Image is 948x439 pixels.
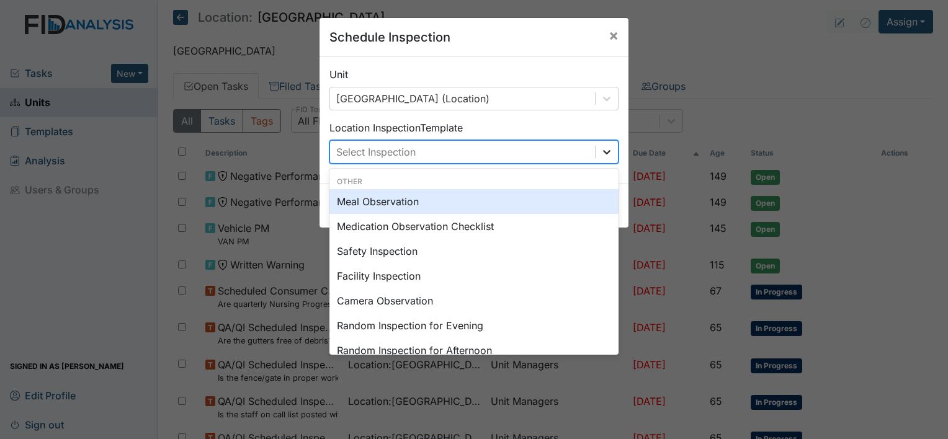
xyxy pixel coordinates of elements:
div: [GEOGRAPHIC_DATA] (Location) [336,91,490,106]
div: Meal Observation [329,189,619,214]
button: Close [599,18,628,53]
span: × [609,26,619,44]
label: Unit [329,67,348,82]
div: Other [329,176,619,187]
div: Select Inspection [336,144,416,159]
div: Facility Inspection [329,264,619,288]
div: Medication Observation Checklist [329,214,619,239]
div: Safety Inspection [329,239,619,264]
div: Camera Observation [329,288,619,313]
label: Location Inspection Template [329,120,463,135]
div: Random Inspection for Evening [329,313,619,338]
div: Random Inspection for Afternoon [329,338,619,363]
h5: Schedule Inspection [329,28,450,47]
